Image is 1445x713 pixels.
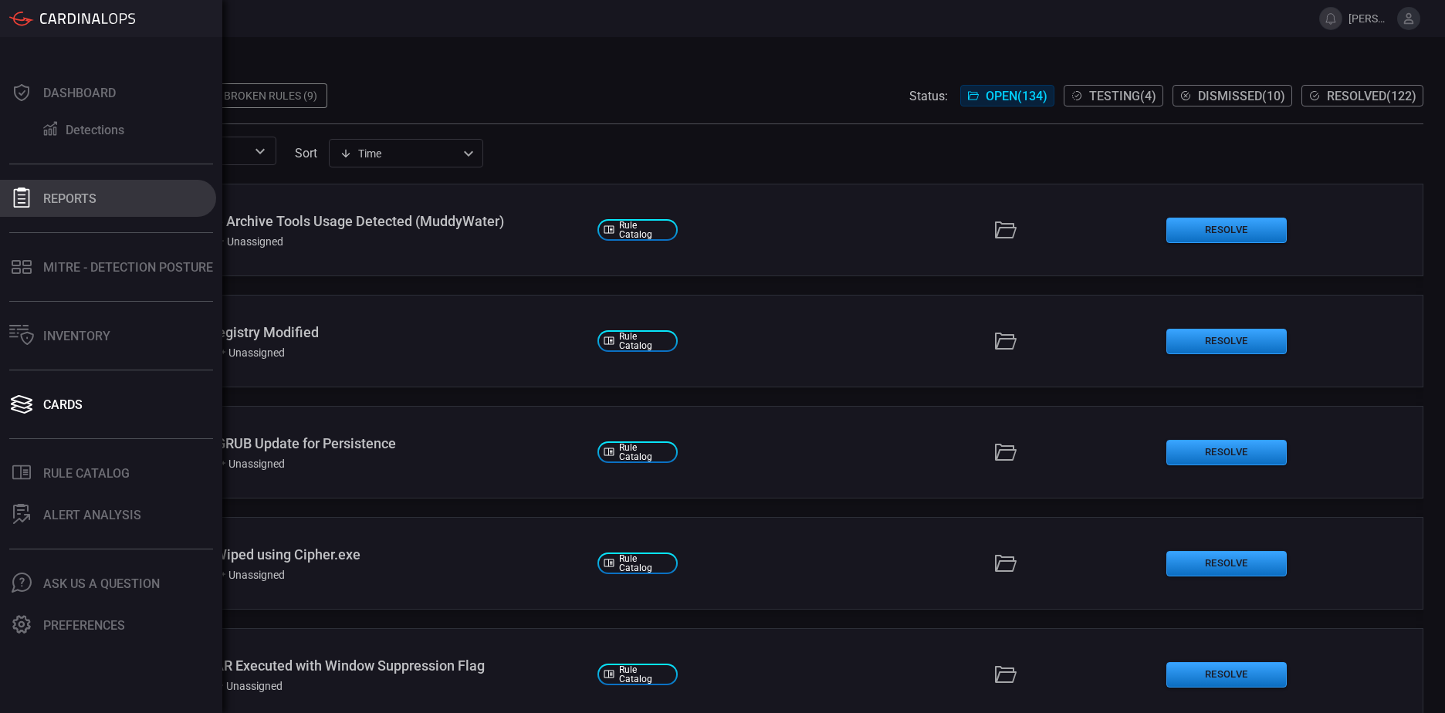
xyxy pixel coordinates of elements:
[909,89,948,103] span: Status:
[619,665,672,684] span: Rule Catalog
[619,443,672,461] span: Rule Catalog
[1166,551,1287,576] button: Resolve
[1166,440,1287,465] button: Resolve
[43,329,110,343] div: Inventory
[249,140,271,162] button: Open
[619,554,672,573] span: Rule Catalog
[1301,85,1423,106] button: Resolved(122)
[115,213,585,229] div: Windows - Native Archive Tools Usage Detected (MuddyWater)
[43,466,130,481] div: Rule Catalog
[43,508,141,522] div: ALERT ANALYSIS
[1064,85,1163,106] button: Testing(4)
[1089,89,1156,103] span: Testing ( 4 )
[619,332,672,350] span: Rule Catalog
[1198,89,1285,103] span: Dismissed ( 10 )
[115,657,585,674] div: Windows - WinRAR Executed with Window Suppression Flag
[1173,85,1292,106] button: Dismissed(10)
[43,191,96,206] div: Reports
[986,89,1047,103] span: Open ( 134 )
[960,85,1054,106] button: Open(134)
[115,435,585,451] div: Linux - Possible GRUB Update for Persistence
[213,569,285,581] div: Unassigned
[215,83,327,108] div: Broken Rules (9)
[43,397,83,412] div: Cards
[43,618,125,633] div: Preferences
[1349,12,1391,25] span: [PERSON_NAME].[PERSON_NAME]
[212,235,283,248] div: Unassigned
[213,346,285,359] div: Unassigned
[1166,218,1287,243] button: Resolve
[115,546,585,563] div: Windows - Data Wiped using Cipher.exe
[211,680,283,692] div: Unassigned
[66,123,124,137] div: Detections
[295,146,317,161] label: sort
[43,260,213,275] div: MITRE - Detection Posture
[1327,89,1416,103] span: Resolved ( 122 )
[213,458,285,470] div: Unassigned
[1166,329,1287,354] button: Resolve
[340,146,459,161] div: Time
[43,86,116,100] div: Dashboard
[619,221,672,239] span: Rule Catalog
[1166,662,1287,688] button: Resolve
[115,324,585,340] div: Windows - IME Registry Modified
[43,576,160,591] div: Ask Us A Question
